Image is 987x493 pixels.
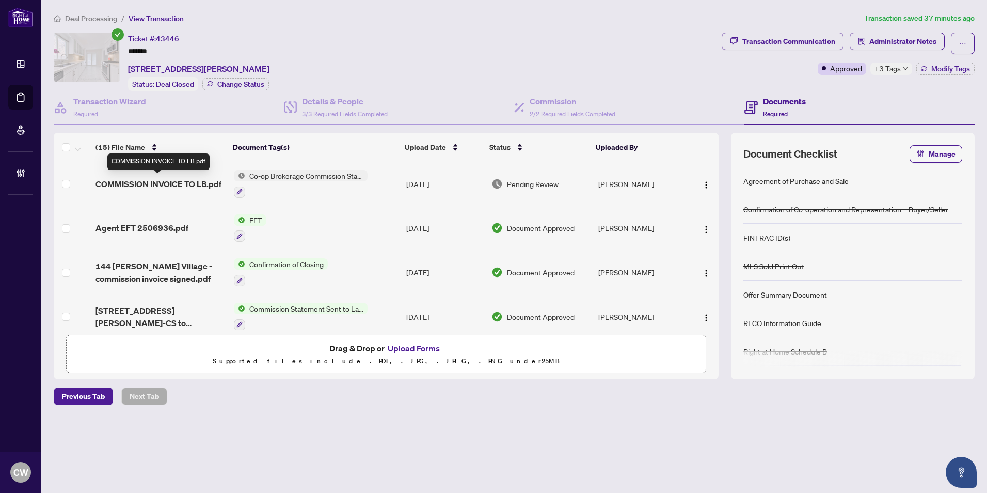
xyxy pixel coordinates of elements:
span: Change Status [217,81,264,88]
div: COMMISSION INVOICE TO LB.pdf [107,153,210,170]
th: (15) File Name [91,133,229,162]
img: Status Icon [234,214,245,226]
span: ellipsis [959,40,966,47]
span: Drag & Drop or [329,342,443,355]
td: [DATE] [402,295,487,339]
div: FINTRAC ID(s) [743,232,790,243]
span: View Transaction [129,14,184,23]
img: Status Icon [234,303,245,314]
img: Status Icon [234,258,245,270]
span: solution [858,38,865,45]
button: Logo [698,220,714,236]
span: Co-op Brokerage Commission Statement [245,170,368,181]
span: 2/2 Required Fields Completed [530,110,615,118]
button: Transaction Communication [722,33,843,50]
td: [PERSON_NAME] [594,162,688,206]
button: Logo [698,176,714,192]
span: Approved [830,63,862,74]
img: Status Icon [234,170,245,181]
img: logo [8,8,33,27]
div: Confirmation of Co-operation and Representation—Buyer/Seller [743,204,948,215]
span: Modify Tags [931,65,970,72]
button: Status IconCo-op Brokerage Commission Statement [234,170,368,198]
span: Required [73,110,98,118]
span: 43446 [156,34,179,43]
td: [PERSON_NAME] [594,250,688,295]
button: Change Status [202,78,269,90]
span: Document Approved [507,222,575,234]
th: Uploaded By [592,133,686,162]
button: Status IconCommission Statement Sent to Lawyer [234,303,368,331]
button: Modify Tags [916,63,975,75]
div: Right at Home Schedule B [743,346,827,357]
button: Status IconConfirmation of Closing [234,258,328,286]
td: [DATE] [402,206,487,251]
span: Document Approved [507,267,575,278]
span: [STREET_ADDRESS][PERSON_NAME] [128,63,269,75]
td: [DATE] [402,250,487,295]
img: Logo [702,269,710,278]
span: Commission Statement Sent to Lawyer [245,303,368,314]
span: Pending Review [507,178,559,190]
button: Manage [910,145,962,163]
img: Document Status [491,222,503,234]
div: Ticket #: [128,33,179,44]
img: Logo [702,314,710,322]
img: Logo [702,225,710,234]
button: Logo [698,264,714,281]
td: [PERSON_NAME] [594,206,688,251]
li: / [121,12,124,24]
span: Required [763,110,788,118]
span: Previous Tab [62,388,105,405]
span: 144 [PERSON_NAME] Village - commission invoice signed.pdf [95,260,226,285]
span: COMMISSION INVOICE TO LB.pdf [95,178,221,190]
button: Next Tab [121,388,167,405]
button: Status IconEFT [234,214,266,242]
div: MLS Sold Print Out [743,260,804,272]
span: down [903,66,908,71]
span: CW [13,465,28,480]
button: Administrator Notes [850,33,945,50]
div: Offer Summary Document [743,289,827,300]
span: Document Checklist [743,147,837,161]
span: +3 Tags [874,63,901,74]
div: Status: [128,77,198,91]
p: Supported files include .PDF, .JPG, .JPEG, .PNG under 25 MB [73,355,699,367]
span: [STREET_ADDRESS][PERSON_NAME]-CS to lawyer.pdf [95,304,226,329]
img: Document Status [491,178,503,190]
span: Status [489,142,511,153]
article: Transaction saved 37 minutes ago [864,12,975,24]
span: Drag & Drop orUpload FormsSupported files include .PDF, .JPG, .JPEG, .PNG under25MB [67,335,706,374]
span: EFT [245,214,266,226]
button: Previous Tab [54,388,113,405]
span: Upload Date [405,142,446,153]
span: check-circle [112,28,124,41]
th: Upload Date [401,133,486,162]
th: Status [485,133,592,162]
span: home [54,15,61,22]
h4: Details & People [302,95,388,107]
button: Upload Forms [385,342,443,355]
span: Confirmation of Closing [245,258,328,270]
h4: Commission [530,95,615,107]
img: Document Status [491,267,503,278]
th: Document Tag(s) [229,133,401,162]
button: Open asap [946,457,977,488]
span: Deal Processing [65,14,117,23]
div: Agreement of Purchase and Sale [743,175,849,187]
span: 3/3 Required Fields Completed [302,110,388,118]
img: Logo [702,181,710,189]
td: [DATE] [402,162,487,206]
img: Document Status [491,311,503,322]
span: Agent EFT 2506936.pdf [95,222,188,234]
div: RECO Information Guide [743,317,821,329]
span: Deal Closed [156,80,194,89]
span: Manage [929,146,956,162]
span: (15) File Name [95,142,145,153]
span: Document Approved [507,311,575,322]
h4: Transaction Wizard [73,95,146,107]
img: IMG-N11999628_1.jpg [54,33,119,82]
td: [PERSON_NAME] [594,295,688,339]
button: Logo [698,309,714,325]
h4: Documents [763,95,806,107]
